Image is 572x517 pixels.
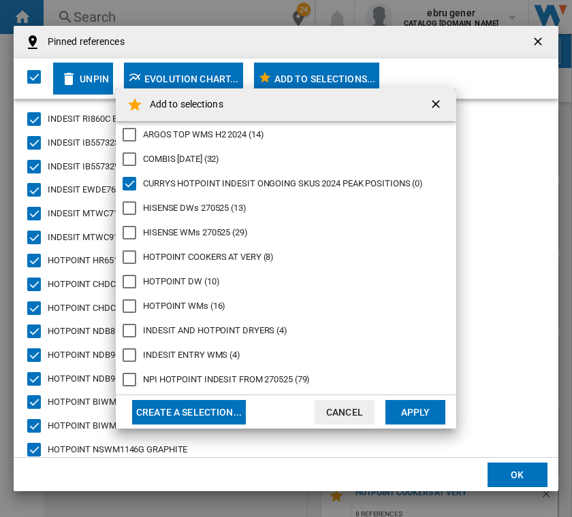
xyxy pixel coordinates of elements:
md-checkbox: ARGOS TOP WMS H2 2024 [123,128,439,141]
div: HOTPOINT COOKERS AT VERY (8) [143,251,274,263]
button: Create a selection... [132,400,246,424]
div: HOTPOINT WMs (16) [143,300,225,312]
div: ARGOS TOP WMS H2 2024 (14) [143,129,264,141]
md-checkbox: HOTPOINT COOKERS AT VERY [123,250,439,264]
md-checkbox: CURRYS HOTPOINT INDESIT ONGOING SKUS 2024 PEAK POSITIONS [123,177,439,190]
ng-md-icon: getI18NText('BUTTONS.CLOSE_DIALOG') [429,97,445,114]
div: HISENSE WMs 270525 (29) [143,227,248,239]
md-checkbox: INDESIT AND HOTPOINT DRYERS [123,324,439,337]
md-checkbox: NPI HOTPOINT INDESIT FROM 270525 [123,373,449,386]
div: CURRYS HOTPOINT INDESIT ONGOING SKUS 2024 PEAK POSITIONS (0) [143,178,423,190]
div: HISENSE DWs 270525 (13) [143,202,247,214]
div: HOTPOINT DW (10) [143,276,219,288]
button: Cancel [315,400,375,424]
md-checkbox: HOTPOINT WMs [123,299,439,313]
button: getI18NText('BUTTONS.CLOSE_DIALOG') [424,91,451,118]
md-checkbox: COMBIS OCT 24 [123,152,439,166]
div: INDESIT ENTRY WMS (4) [143,349,240,361]
div: INDESIT AND HOTPOINT DRYERS (4) [143,324,287,337]
div: NPI HOTPOINT INDESIT FROM 270525 (79) [143,373,310,386]
h4: Add to selections [143,98,223,112]
md-checkbox: HISENSE WMs 270525 [123,226,439,239]
div: COMBIS [DATE] (32) [143,153,219,165]
md-checkbox: INDESIT ENTRY WMS [123,348,439,362]
md-checkbox: HISENSE DWs 270525 [123,201,439,215]
button: Apply [385,400,445,424]
md-checkbox: HOTPOINT DW [123,275,439,288]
